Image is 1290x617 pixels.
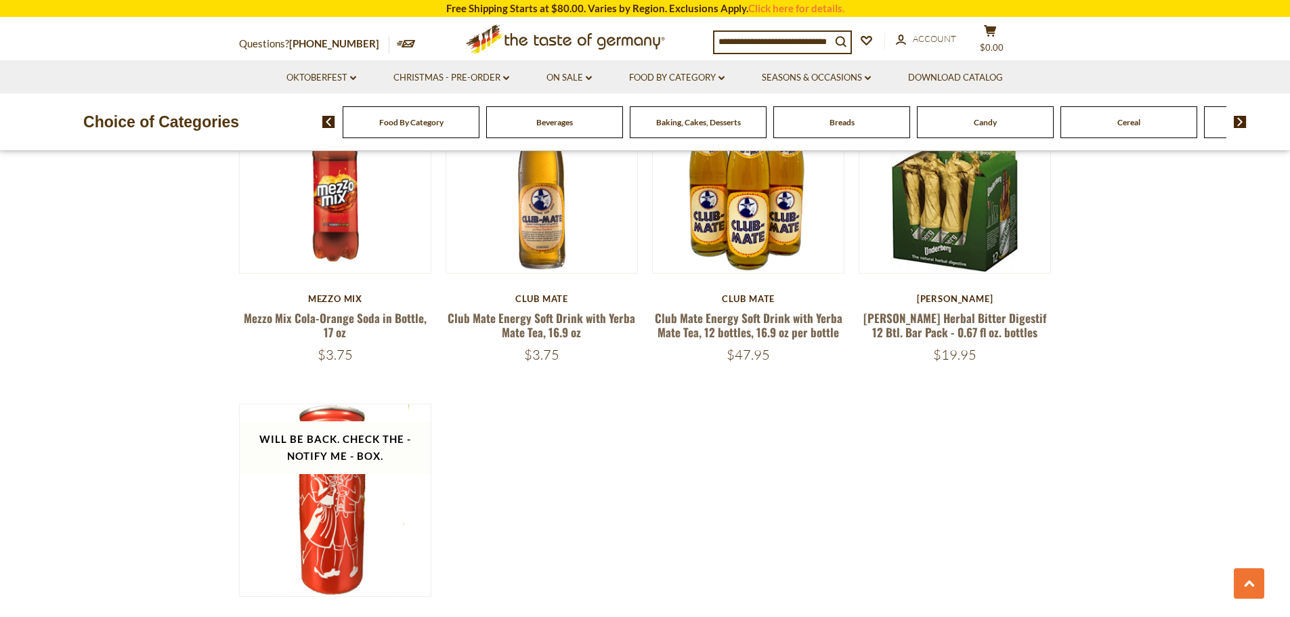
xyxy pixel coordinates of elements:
[629,70,725,85] a: Food By Category
[322,116,335,128] img: previous arrow
[970,24,1011,58] button: $0.00
[289,37,379,49] a: [PHONE_NUMBER]
[239,293,432,304] div: Mezzo Mix
[913,33,956,44] span: Account
[448,310,635,341] a: Club Mate Energy Soft Drink with Yerba Mate Tea, 16.9 oz
[748,2,844,14] a: Click here for details.
[546,70,592,85] a: On Sale
[379,117,444,127] a: Food By Category
[318,346,353,363] span: $3.75
[1117,117,1140,127] a: Cereal
[239,35,389,53] p: Questions?
[933,346,976,363] span: $19.95
[830,117,855,127] a: Breads
[863,310,1046,341] a: [PERSON_NAME] Herbal Bitter Digestif 12 Btl. Bar Pack - 0.67 fl oz. bottles
[446,293,639,304] div: Club Mate
[859,81,1051,273] img: Underberg Herbal Bitter Digestif 12 Btl. Bar Pack - 0.67 fl oz. bottles
[524,346,559,363] span: $3.75
[655,310,842,341] a: Club Mate Energy Soft Drink with Yerba Mate Tea, 12 bottles, 16.9 oz per bottle
[446,81,638,273] img: Club Mate Energy Soft Drink with Yerba Mate Tea, 16.9 oz
[896,32,956,47] a: Account
[653,81,844,273] img: Club Mate Energy Soft Drink with Yerba Mate Tea, 12 bottles, 16.9 oz per bottle
[393,70,509,85] a: Christmas - PRE-ORDER
[240,404,431,596] img: Almdudler Austrian Soft Drink with Alpine Herbs 11.2 fl oz
[859,293,1052,304] div: [PERSON_NAME]
[762,70,871,85] a: Seasons & Occasions
[980,42,1004,53] span: $0.00
[656,117,741,127] a: Baking, Cakes, Desserts
[652,293,845,304] div: Club Mate
[286,70,356,85] a: Oktoberfest
[536,117,573,127] a: Beverages
[1234,116,1247,128] img: next arrow
[244,310,427,341] a: Mezzo Mix Cola-Orange Soda in Bottle, 17 oz
[727,346,770,363] span: $47.95
[908,70,1003,85] a: Download Catalog
[974,117,997,127] a: Candy
[240,81,431,273] img: Mezzo Mix Cola-Orange Soda in Bottle, 17 oz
